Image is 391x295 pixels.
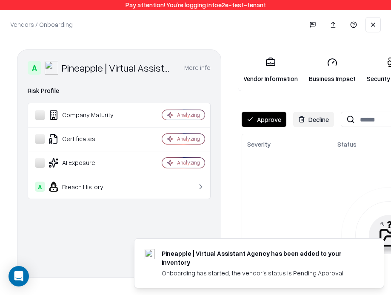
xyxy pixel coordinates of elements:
[303,50,362,90] a: Business Impact
[35,182,137,192] div: Breach History
[9,266,29,286] div: Open Intercom Messenger
[145,249,155,259] img: trypineapple.com
[62,61,174,75] div: Pineapple | Virtual Assistant Agency
[337,140,357,149] div: Status
[35,134,137,144] div: Certificates
[35,182,45,192] div: A
[28,86,211,96] div: Risk Profile
[162,249,363,267] div: Pineapple | Virtual Assistant Agency has been added to your inventory
[184,60,211,75] button: More info
[35,110,137,120] div: Company Maturity
[28,61,41,75] div: A
[293,112,334,127] button: Decline
[238,50,303,90] a: Vendor Information
[247,140,271,149] div: Severity
[45,61,58,75] img: Pineapple | Virtual Assistant Agency
[242,112,286,127] button: Approve
[177,159,200,166] div: Analyzing
[177,111,200,119] div: Analyzing
[10,20,73,29] p: Vendors / Onboarding
[177,135,200,142] div: Analyzing
[162,269,363,278] div: Onboarding has started, the vendor's status is Pending Approval.
[35,158,137,168] div: AI Exposure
